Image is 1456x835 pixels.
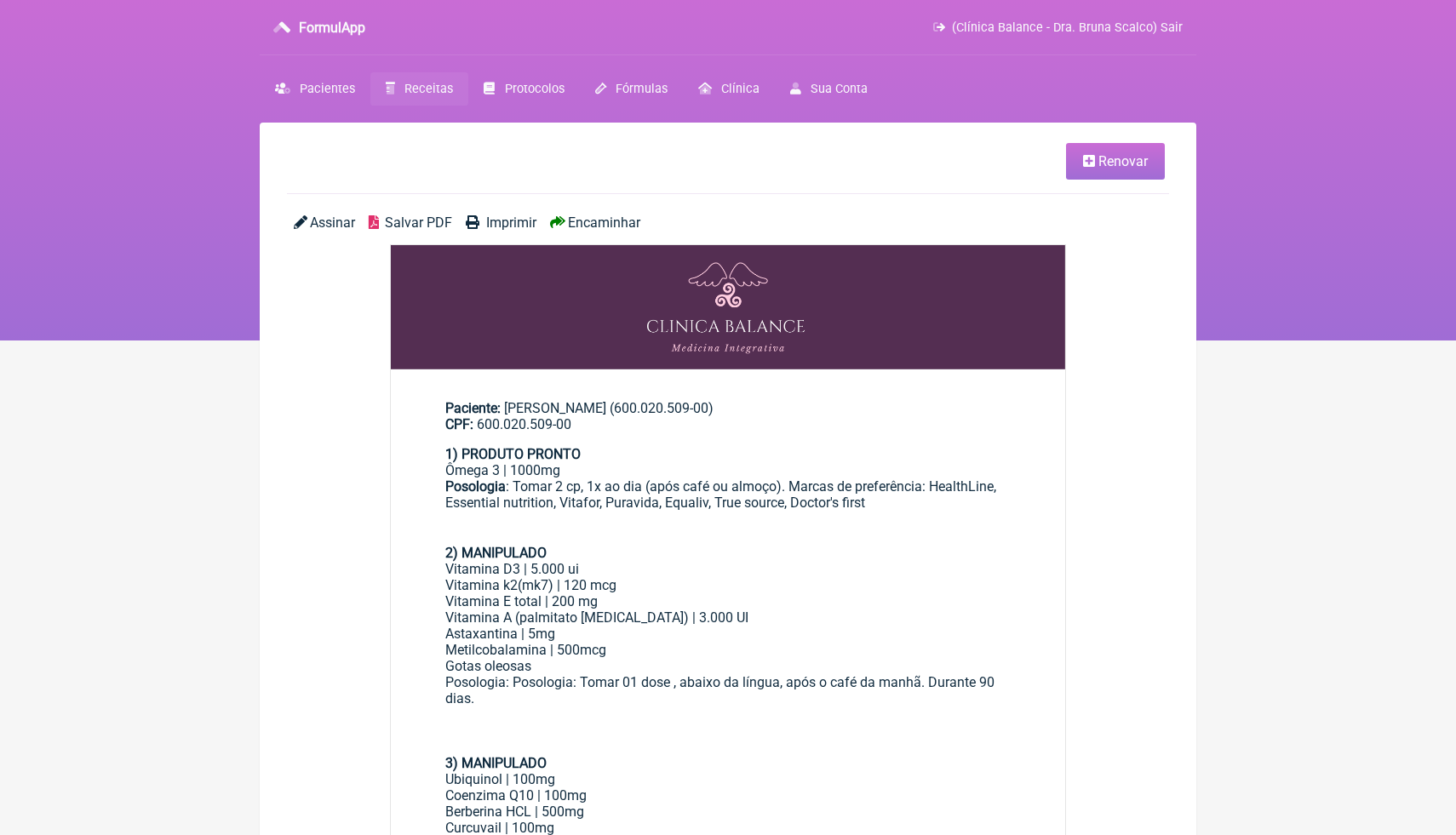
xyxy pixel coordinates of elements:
div: Metilcobalamina | 500mcg [445,642,1011,658]
span: Encaminhar [568,214,640,231]
a: Fórmulas [580,72,683,106]
div: Astaxantina | 5mg [445,626,1011,642]
span: Protocolos [505,82,565,96]
span: (Clínica Balance - Dra. Bruna Scalco) Sair [952,20,1183,35]
div: Posologia: Posologia: Tomar 01 dose , abaixo da língua, após o café da manhã. Durante 90 dias. [445,674,1011,755]
div: Gotas oleosas [445,658,1011,674]
div: Vitamina E total | 200 mg [445,593,1011,609]
span: Renovar [1098,153,1148,169]
h3: FormulApp [299,20,365,36]
div: Ubiquinol | 100mg [445,771,1011,787]
div: Coenzima Q10 | 100mg [445,787,1011,804]
strong: Posologia [445,478,506,495]
a: Clínica [683,72,775,106]
span: Clínica [721,82,760,96]
strong: 2) MANIPULADO [445,545,547,561]
a: (Clínica Balance - Dra. Bruna Scalco) Sair [933,20,1183,35]
span: Receitas [404,82,453,96]
a: Receitas [370,72,468,106]
span: Fórmulas [616,82,668,96]
span: Sua Conta [811,82,868,96]
span: Imprimir [486,214,536,231]
div: [PERSON_NAME] (600.020.509-00) [445,400,1011,432]
span: Pacientes [300,82,355,96]
div: 600.020.509-00 [445,416,1011,432]
div: Vitamina D3 | 5.000 ui [445,561,1011,577]
div: Berberina HCL | 500mg [445,804,1011,820]
span: CPF: [445,416,473,432]
a: Renovar [1066,143,1165,180]
span: Paciente: [445,400,501,416]
div: : Tomar 2 cp, 1x ao dia (após café ou almoço). Marcas de preferência: HealthLine, Essential nutri... [445,478,1011,545]
a: Salvar PDF [369,214,452,231]
a: Sua Conta [775,72,883,106]
div: Vitamina A (palmitato [MEDICAL_DATA]) | 3.000 UI [445,609,1011,626]
a: Imprimir [466,214,536,231]
span: Assinar [310,214,355,231]
a: Encaminhar [550,214,640,231]
a: Pacientes [260,72,370,106]
span: Salvar PDF [385,214,452,231]
strong: 3) MANIPULADO [445,755,547,771]
a: Protocolos [468,72,579,106]
strong: 1) PRODUTO PRONTO [445,446,581,462]
a: Assinar [294,214,355,231]
div: Ômega 3 | 1000mg [445,462,1011,478]
div: Vitamina k2(mk7) | 120 mcg [445,577,1011,593]
img: OHRMBDAMBDLv2SiBD+EP9LuaQDBICIzAAAAAAAAAAAAAAAAAAAAAAAEAM3AEAAAAAAAAAAAAAAAAAAAAAAAAAAAAAYuAOAAAA... [391,245,1065,369]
